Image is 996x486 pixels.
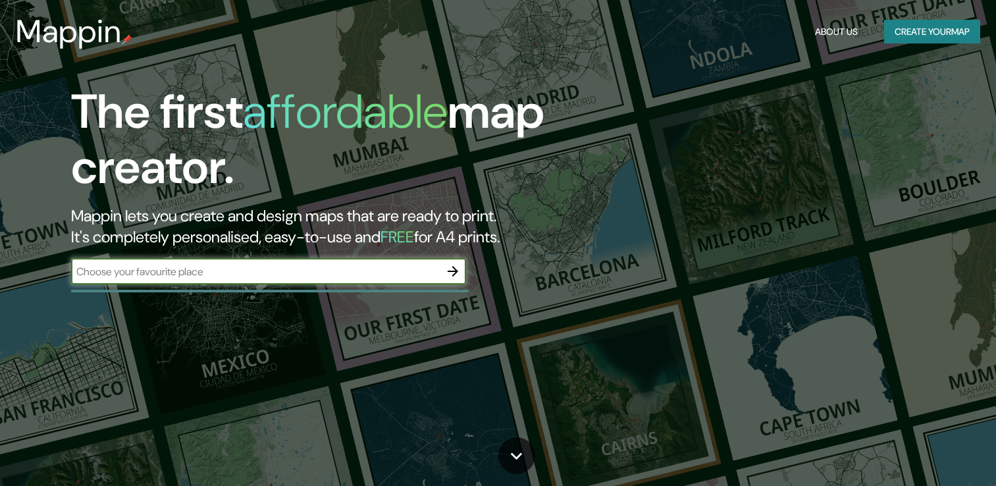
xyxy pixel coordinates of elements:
h1: The first map creator. [71,84,569,205]
button: About Us [810,20,863,44]
h1: affordable [243,81,448,142]
h2: Mappin lets you create and design maps that are ready to print. It's completely personalised, eas... [71,205,569,248]
h3: Mappin [16,13,122,50]
h5: FREE [380,227,414,247]
button: Create yourmap [884,20,980,44]
img: mappin-pin [122,34,132,45]
input: Choose your favourite place [71,264,440,279]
